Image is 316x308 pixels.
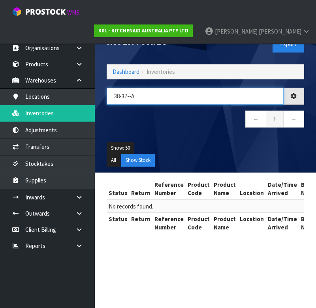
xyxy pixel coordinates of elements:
th: Return [129,178,152,200]
small: WMS [67,9,79,16]
button: Show Stock [121,154,155,167]
span: ProStock [25,7,66,17]
button: All [107,154,120,167]
span: [PERSON_NAME] [215,28,258,35]
button: Show: 50 [107,142,134,154]
span: [PERSON_NAME] [259,28,301,35]
input: Search inventories [107,88,284,105]
th: Product Code [186,178,212,200]
img: cube-alt.png [12,7,22,17]
th: Reference Number [152,178,186,200]
strong: K01 - KITCHENAID AUSTRALIA PTY LTD [98,27,188,34]
a: 1 [266,111,284,128]
th: Date/Time Arrived [266,212,299,233]
nav: Page navigation [107,111,304,130]
th: Location [238,178,266,200]
th: Location [238,212,266,233]
th: Product Name [212,178,238,200]
th: Reference Number [152,212,186,233]
th: Date/Time Arrived [266,178,299,200]
a: → [283,111,304,128]
th: Return [129,212,152,233]
th: Product Name [212,212,238,233]
a: K01 - KITCHENAID AUSTRALIA PTY LTD [94,24,193,37]
span: Inventories [147,68,175,75]
th: Product Code [186,212,212,233]
a: ← [245,111,266,128]
th: Status [107,212,129,233]
h1: Inventories [107,36,199,47]
a: Dashboard [113,68,139,75]
button: Export [273,36,304,53]
th: Status [107,178,129,200]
